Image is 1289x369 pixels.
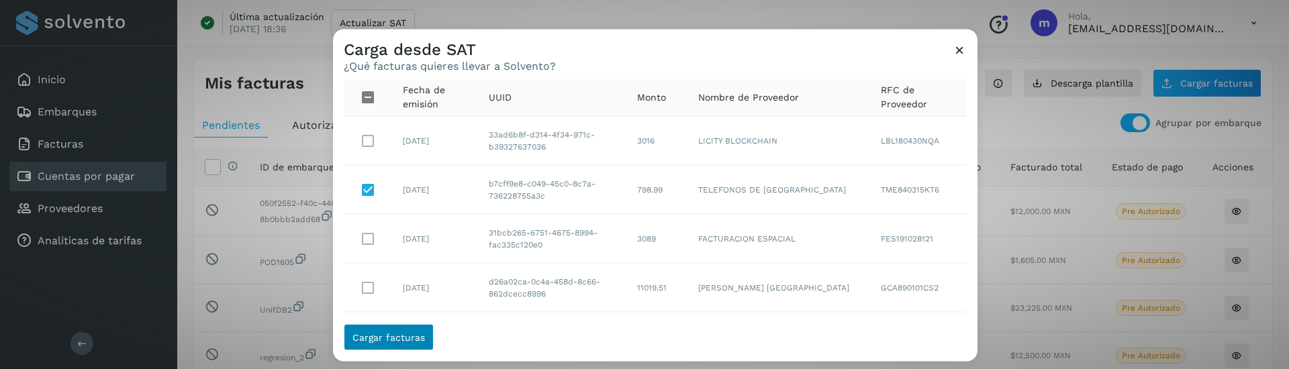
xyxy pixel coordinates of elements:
[870,116,967,165] td: LBL180430NQA
[687,312,869,361] td: AMERICAN EXPRESS COMPANY [GEOGRAPHIC_DATA]
[478,263,627,312] td: d26a02ca-0c4a-458d-8c66-862dcecc8996
[344,324,434,351] button: Cargar facturas
[352,333,425,342] span: Cargar facturas
[392,214,478,263] td: [DATE]
[392,263,478,312] td: [DATE]
[478,214,627,263] td: 31bcb265-6751-4675-8994-fac335c120e0
[687,116,869,165] td: LICITY BLOCKCHAIN
[478,312,627,361] td: b10d2f32-7855-4856-9696-11874768a50d
[637,90,666,104] span: Monto
[881,83,956,111] span: RFC de Proveedor
[687,165,869,214] td: TELEFONOS DE [GEOGRAPHIC_DATA]
[392,116,478,165] td: [DATE]
[626,263,687,312] td: 11019.51
[626,312,687,361] td: 1
[392,165,478,214] td: [DATE]
[698,90,799,104] span: Nombre de Proveedor
[392,312,478,361] td: [DATE]
[870,214,967,263] td: FES191028121
[344,59,556,72] p: ¿Qué facturas quieres llevar a Solvento?
[870,263,967,312] td: GCA890101CS2
[344,40,556,60] h3: Carga desde SAT
[687,263,869,312] td: [PERSON_NAME] [GEOGRAPHIC_DATA]
[687,214,869,263] td: FACTURACION ESPACIAL
[626,116,687,165] td: 3016
[478,116,627,165] td: 33ad6b8f-d314-4f34-971c-b39327637036
[870,312,967,361] td: AEC810901298
[870,165,967,214] td: TME840315KT6
[489,90,512,104] span: UUID
[626,214,687,263] td: 3089
[403,83,467,111] span: Fecha de emisión
[478,165,627,214] td: b7cff9e8-c049-45c0-8c7a-736228755a3c
[626,165,687,214] td: 798.99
